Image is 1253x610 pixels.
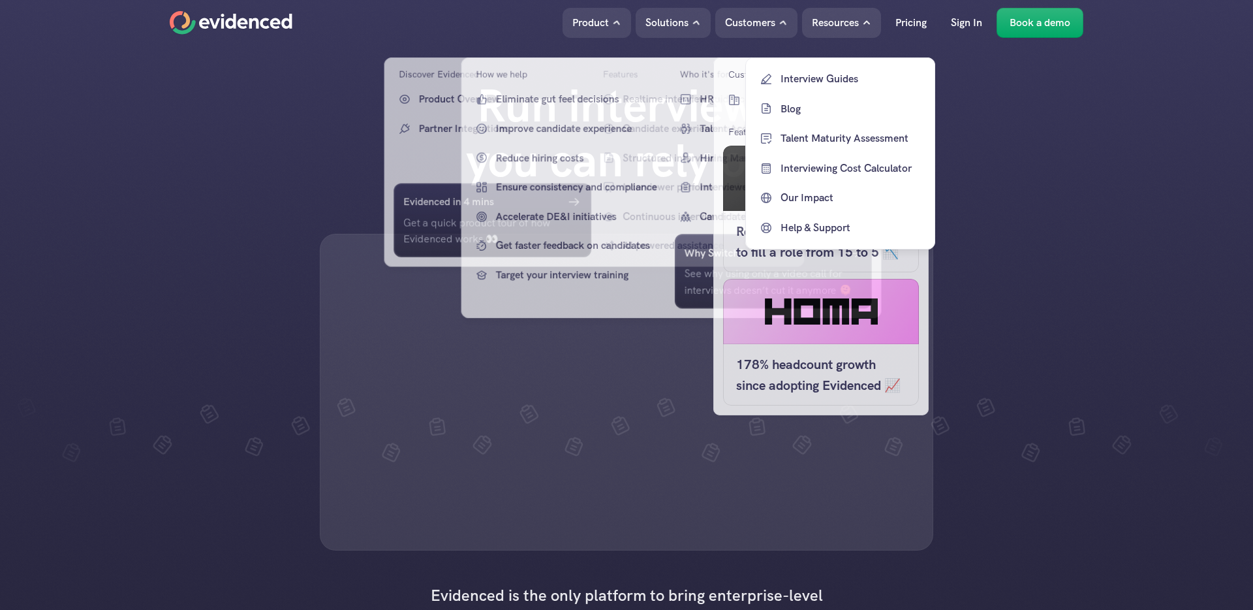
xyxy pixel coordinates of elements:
[755,216,925,240] a: Help & Support
[781,100,922,117] p: Blog
[812,14,859,31] p: Resources
[997,8,1083,38] a: Book a demo
[781,160,922,177] p: Interviewing Cost Calculator
[755,127,925,150] a: Talent Maturity Assessment
[725,14,775,31] p: Customers
[781,189,922,206] p: Our Impact
[755,67,925,91] a: Interview Guides
[755,186,925,210] a: Our Impact
[951,14,982,31] p: Sign In
[441,78,812,188] h1: Run interviews you can rely on.
[755,97,925,120] a: Blog
[755,157,925,180] a: Interviewing Cost Calculator
[886,8,936,38] a: Pricing
[895,14,927,31] p: Pricing
[1010,14,1070,31] p: Book a demo
[781,219,922,236] p: Help & Support
[781,71,922,88] p: Interview Guides
[941,8,992,38] a: Sign In
[645,14,688,31] p: Solutions
[572,14,609,31] p: Product
[781,130,922,147] p: Talent Maturity Assessment
[170,11,292,35] a: Home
